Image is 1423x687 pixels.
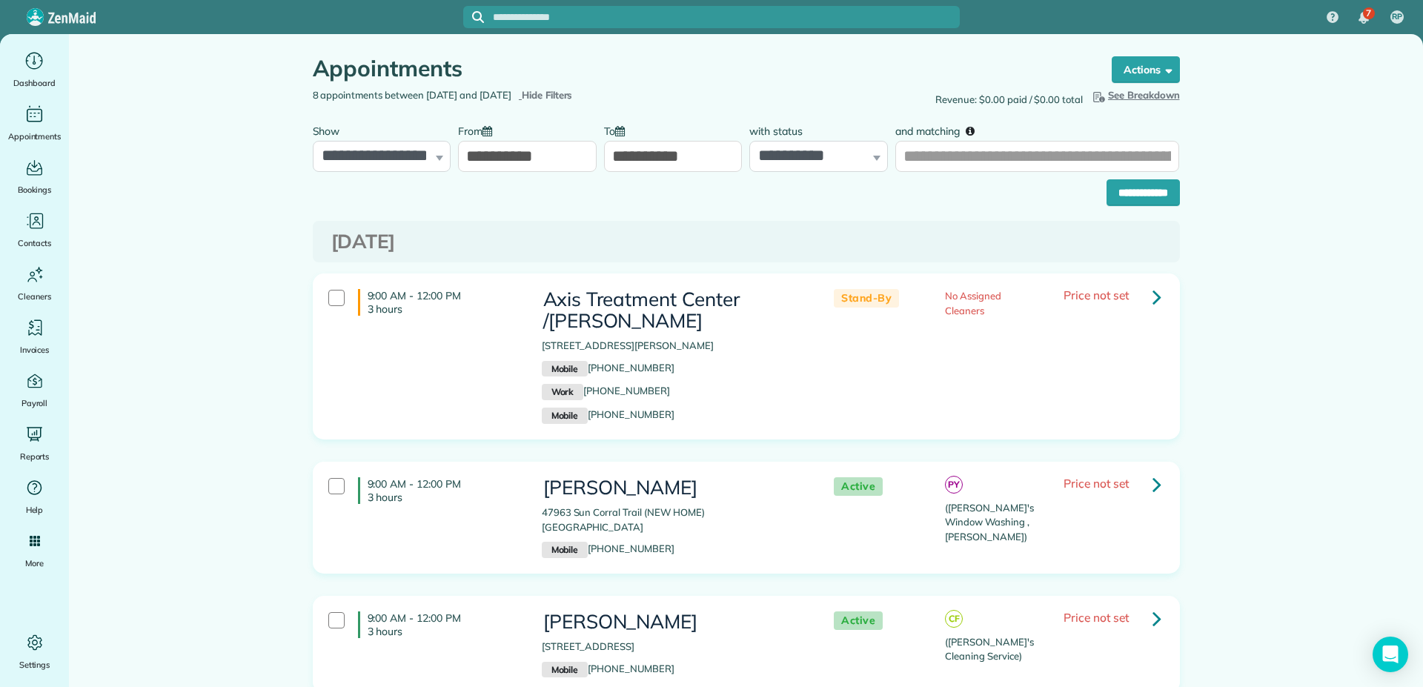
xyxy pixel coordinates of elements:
span: Settings [19,657,50,672]
a: Work[PHONE_NUMBER] [542,385,670,396]
a: Contacts [6,209,63,250]
small: Mobile [542,542,588,558]
span: Payroll [21,396,48,411]
span: Bookings [18,182,52,197]
a: Payroll [6,369,63,411]
h4: 9:00 AM - 12:00 PM [358,611,520,638]
span: Stand-By [834,289,899,308]
label: From [458,116,500,144]
label: To [604,116,632,144]
a: Mobile[PHONE_NUMBER] [542,408,674,420]
a: Reports [6,422,63,464]
span: Contacts [18,236,51,250]
label: and matching [895,116,985,144]
p: 3 hours [368,302,520,316]
div: 7 unread notifications [1348,1,1379,34]
h4: 9:00 AM - 12:00 PM [358,289,520,316]
button: Focus search [463,11,484,23]
h3: [PERSON_NAME] [542,477,804,499]
p: [STREET_ADDRESS][PERSON_NAME] [542,339,804,354]
a: Invoices [6,316,63,357]
button: See Breakdown [1090,88,1180,103]
span: Revenue: $0.00 paid / $0.00 total [935,93,1083,107]
a: Help [6,476,63,517]
svg: Focus search [472,11,484,23]
h3: Axis Treatment Center /[PERSON_NAME] [542,289,804,331]
span: Active [834,477,883,496]
p: 47963 Sun Corral Trail (NEW HOME) [GEOGRAPHIC_DATA] [542,505,804,534]
a: Settings [6,631,63,672]
h1: Appointments [313,56,1084,81]
span: Price not set [1064,288,1129,302]
span: Active [834,611,883,630]
a: Appointments [6,102,63,144]
span: Appointments [8,129,62,144]
button: Actions [1112,56,1180,83]
span: 7 [1366,7,1371,19]
span: Dashboard [13,76,56,90]
h3: [DATE] [331,231,1161,253]
a: Mobile[PHONE_NUMBER] [542,362,674,374]
h4: 9:00 AM - 12:00 PM [358,477,520,504]
span: ([PERSON_NAME]'s Cleaning Service) [945,636,1033,663]
span: ([PERSON_NAME]'s Window Washing , [PERSON_NAME]) [945,502,1033,542]
div: 8 appointments between [DATE] and [DATE] [302,88,746,103]
span: RP [1392,11,1402,23]
p: 3 hours [368,491,520,504]
p: [STREET_ADDRESS] [542,640,804,654]
a: Mobile[PHONE_NUMBER] [542,663,674,674]
span: CF [945,610,963,628]
span: Help [26,502,44,517]
a: Cleaners [6,262,63,304]
span: Invoices [20,342,50,357]
a: Bookings [6,156,63,197]
span: Price not set [1064,610,1129,625]
span: Cleaners [18,289,51,304]
span: Reports [20,449,50,464]
span: Hide Filters [522,88,573,103]
span: No Assigned Cleaners [945,290,1001,316]
a: Mobile[PHONE_NUMBER] [542,542,674,554]
small: Work [542,384,583,400]
p: 3 hours [368,625,520,638]
span: More [25,556,44,571]
a: Dashboard [6,49,63,90]
small: Mobile [542,408,588,424]
small: Mobile [542,361,588,377]
span: PY [945,476,963,494]
small: Mobile [542,662,588,678]
h3: [PERSON_NAME] [542,611,804,633]
a: Hide Filters [519,89,573,101]
span: Price not set [1064,476,1129,491]
div: Open Intercom Messenger [1373,637,1408,672]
